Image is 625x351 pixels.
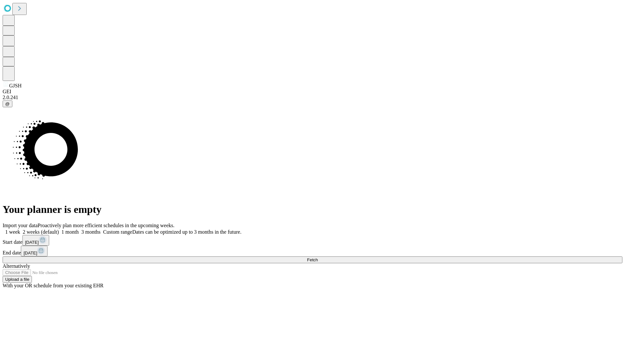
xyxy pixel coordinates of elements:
button: [DATE] [21,246,48,256]
span: Alternatively [3,263,30,269]
div: GEI [3,89,622,95]
button: @ [3,100,12,107]
span: @ [5,101,10,106]
span: 2 weeks (default) [23,229,59,235]
button: Upload a file [3,276,32,283]
h1: Your planner is empty [3,203,622,215]
span: 3 months [81,229,101,235]
span: Dates can be optimized up to 3 months in the future. [132,229,241,235]
span: 1 week [5,229,20,235]
span: Fetch [307,257,318,262]
button: [DATE] [22,235,49,246]
span: GJSH [9,83,21,88]
div: End date [3,246,622,256]
span: [DATE] [23,251,37,255]
div: Start date [3,235,622,246]
span: Import your data [3,223,38,228]
span: [DATE] [25,240,39,245]
button: Fetch [3,256,622,263]
span: 1 month [62,229,79,235]
span: Proactively plan more efficient schedules in the upcoming weeks. [38,223,174,228]
span: Custom range [103,229,132,235]
div: 2.0.241 [3,95,622,100]
span: With your OR schedule from your existing EHR [3,283,104,288]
